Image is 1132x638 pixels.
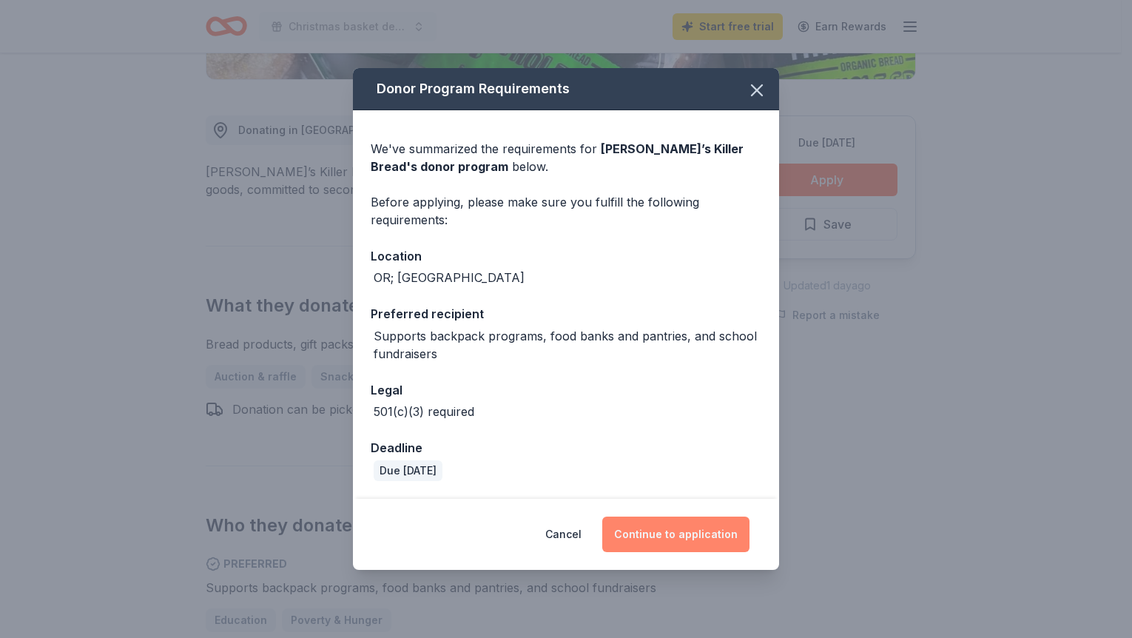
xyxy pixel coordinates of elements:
[374,269,525,286] div: OR; [GEOGRAPHIC_DATA]
[371,438,761,457] div: Deadline
[374,460,442,481] div: Due [DATE]
[353,68,779,110] div: Donor Program Requirements
[371,380,761,400] div: Legal
[371,246,761,266] div: Location
[371,304,761,323] div: Preferred recipient
[374,327,761,363] div: Supports backpack programs, food banks and pantries, and school fundraisers
[371,193,761,229] div: Before applying, please make sure you fulfill the following requirements:
[602,517,749,552] button: Continue to application
[374,403,474,420] div: 501(c)(3) required
[545,517,582,552] button: Cancel
[371,140,761,175] div: We've summarized the requirements for below.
